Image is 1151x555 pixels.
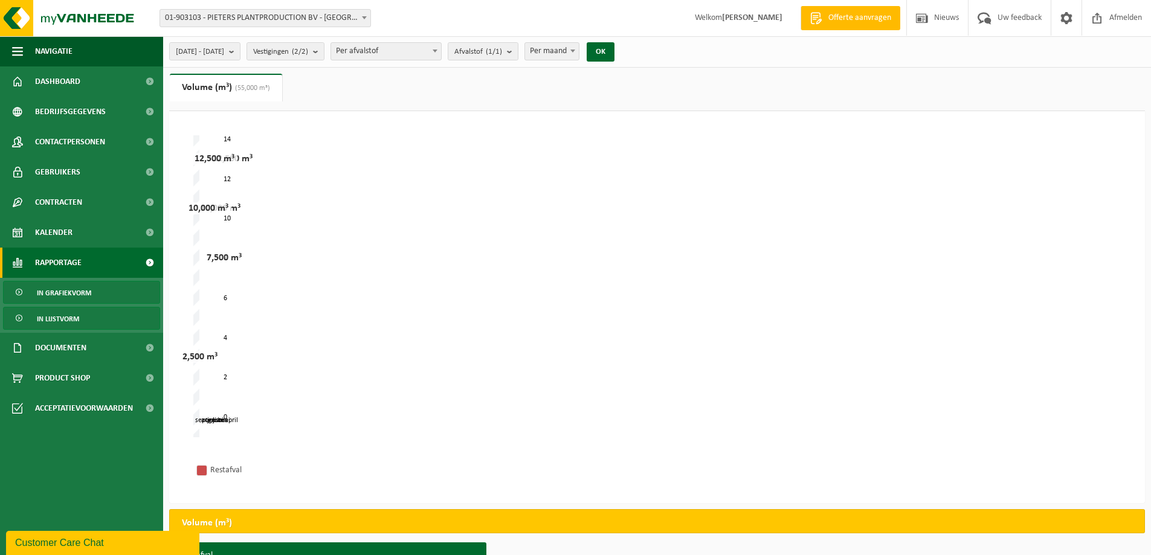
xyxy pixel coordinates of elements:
[292,48,308,56] count: (2/2)
[525,43,579,60] span: Per maand
[35,127,105,157] span: Contactpersonen
[35,157,80,187] span: Gebruikers
[176,43,224,61] span: [DATE] - [DATE]
[35,217,73,248] span: Kalender
[169,42,240,60] button: [DATE] - [DATE]
[6,528,202,555] iframe: chat widget
[524,42,579,60] span: Per maand
[192,153,237,165] div: 12,500 m³
[170,510,244,536] h2: Volume (m³)
[35,248,82,278] span: Rapportage
[204,252,245,264] div: 7,500 m³
[35,333,86,363] span: Documenten
[35,393,133,423] span: Acceptatievoorwaarden
[37,307,79,330] span: In lijstvorm
[247,42,324,60] button: Vestigingen(2/2)
[160,9,371,27] span: 01-903103 - PIETERS PLANTPRODUCTION BV - OOSTNIEUWKERKE
[35,97,106,127] span: Bedrijfsgegevens
[3,307,160,330] a: In lijstvorm
[170,74,282,101] a: Volume (m³)
[722,13,782,22] strong: [PERSON_NAME]
[232,85,270,92] span: (55,000 m³)
[210,463,367,478] div: Restafval
[253,43,308,61] span: Vestigingen
[160,10,370,27] span: 01-903103 - PIETERS PLANTPRODUCTION BV - OOSTNIEUWKERKE
[801,6,900,30] a: Offerte aanvragen
[37,281,91,304] span: In grafiekvorm
[35,363,90,393] span: Product Shop
[35,66,80,97] span: Dashboard
[3,281,160,304] a: In grafiekvorm
[35,36,73,66] span: Navigatie
[587,42,614,62] button: OK
[454,43,502,61] span: Afvalstof
[448,42,518,60] button: Afvalstof(1/1)
[331,43,441,60] span: Per afvalstof
[330,42,442,60] span: Per afvalstof
[179,351,221,363] div: 2,500 m³
[825,12,894,24] span: Offerte aanvragen
[35,187,82,217] span: Contracten
[486,48,502,56] count: (1/1)
[185,202,231,214] div: 10,000 m³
